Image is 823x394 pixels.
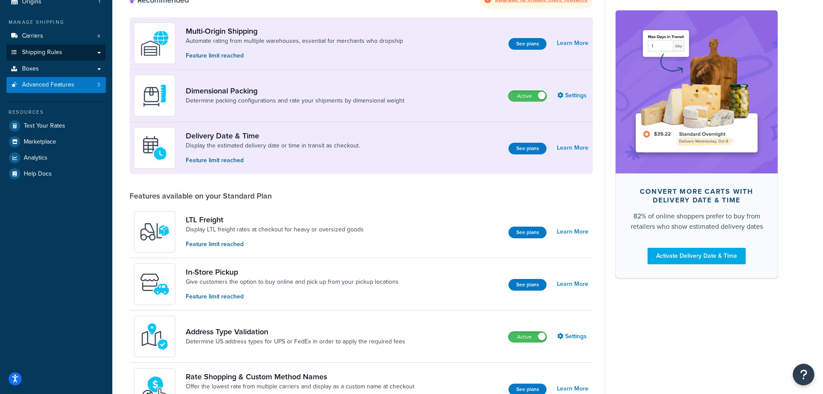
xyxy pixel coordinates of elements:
a: Boxes [6,61,106,77]
li: Carriers [6,28,106,44]
span: Test Your Rates [24,122,65,130]
a: Automate rating from multiple warehouses, essential for merchants who dropship [186,37,403,45]
span: Shipping Rules [22,49,62,56]
a: Learn More [557,278,588,290]
span: Help Docs [24,170,52,178]
label: Active [508,332,547,342]
img: feature-image-ddt-36eae7f7280da8017bfb280eaccd9c446f90b1fe08728e4019434db127062ab4.png [629,23,765,160]
div: Features available on your Standard Plan [130,191,272,201]
li: Advanced Features [6,77,106,93]
a: Shipping Rules [6,45,106,61]
div: 82% of online shoppers prefer to buy from retailers who show estimated delivery dates [629,211,764,231]
span: Marketplace [24,138,56,146]
a: Dimensional Packing [186,86,404,96]
div: Manage Shipping [6,19,106,26]
label: Active [508,91,547,101]
a: Marketplace [6,134,106,150]
span: Boxes [22,65,39,73]
button: See plans [508,143,547,154]
a: Determine US address types for UPS or FedEx in order to apply the required fees [186,337,405,346]
img: gfkeb5ejjkALwAAAABJRU5ErkJggg== [140,133,170,163]
p: Feature limit reached [186,292,399,301]
span: Carriers [22,32,43,40]
a: Display LTL freight rates at checkout for heavy or oversized goods [186,225,364,234]
a: Help Docs [6,166,106,182]
a: Determine packing configurations and rate your shipments by dimensional weight [186,96,404,105]
a: LTL Freight [186,215,364,224]
img: wfgcfpwTIucLEAAAAASUVORK5CYII= [140,269,170,299]
img: kIG8fy0lQAAAABJRU5ErkJggg== [140,321,170,352]
a: In-Store Pickup [186,267,399,277]
a: Learn More [557,226,588,238]
img: y79ZsPf0fXUFUhFXDzUgf+ktZg5F2+ohG75+v3d2s1D9TjoU8PiyCIluIjV41seZevKCRuEjTPPOKHJsQcmKCXGdfprl3L4q7... [140,217,170,247]
a: Delivery Date & Time [186,131,360,141]
button: Open Resource Center [793,364,814,385]
button: See plans [508,38,547,50]
a: Display the estimated delivery date or time in transit as checkout. [186,141,360,150]
a: Give customers the option to buy online and pick up from your pickup locations [186,278,399,286]
a: Learn More [557,37,588,49]
a: Activate Delivery Date & Time [648,247,746,264]
a: Settings [557,330,588,343]
p: Feature limit reached [186,240,364,249]
a: Settings [557,90,588,102]
p: Feature limit reached [186,156,360,165]
a: Test Your Rates [6,118,106,134]
a: Carriers4 [6,28,106,44]
a: Address Type Validation [186,327,405,336]
div: Resources [6,109,106,116]
a: Analytics [6,150,106,166]
span: Analytics [24,154,48,162]
span: 3 [97,81,100,89]
span: Advanced Features [22,81,74,89]
p: Feature limit reached [186,51,403,61]
a: Rate Shopping & Custom Method Names [186,372,414,381]
a: Multi-Origin Shipping [186,26,403,36]
a: Advanced Features3 [6,77,106,93]
img: WatD5o0RtDAAAAAElFTkSuQmCC [140,28,170,58]
span: 4 [97,32,100,40]
img: DTVBYsAAAAAASUVORK5CYII= [140,80,170,111]
a: Learn More [557,142,588,154]
a: Offer the lowest rate from multiple carriers and display as a custom name at checkout [186,382,414,391]
button: See plans [508,279,547,291]
div: Convert more carts with delivery date & time [629,187,764,204]
button: See plans [508,227,547,238]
